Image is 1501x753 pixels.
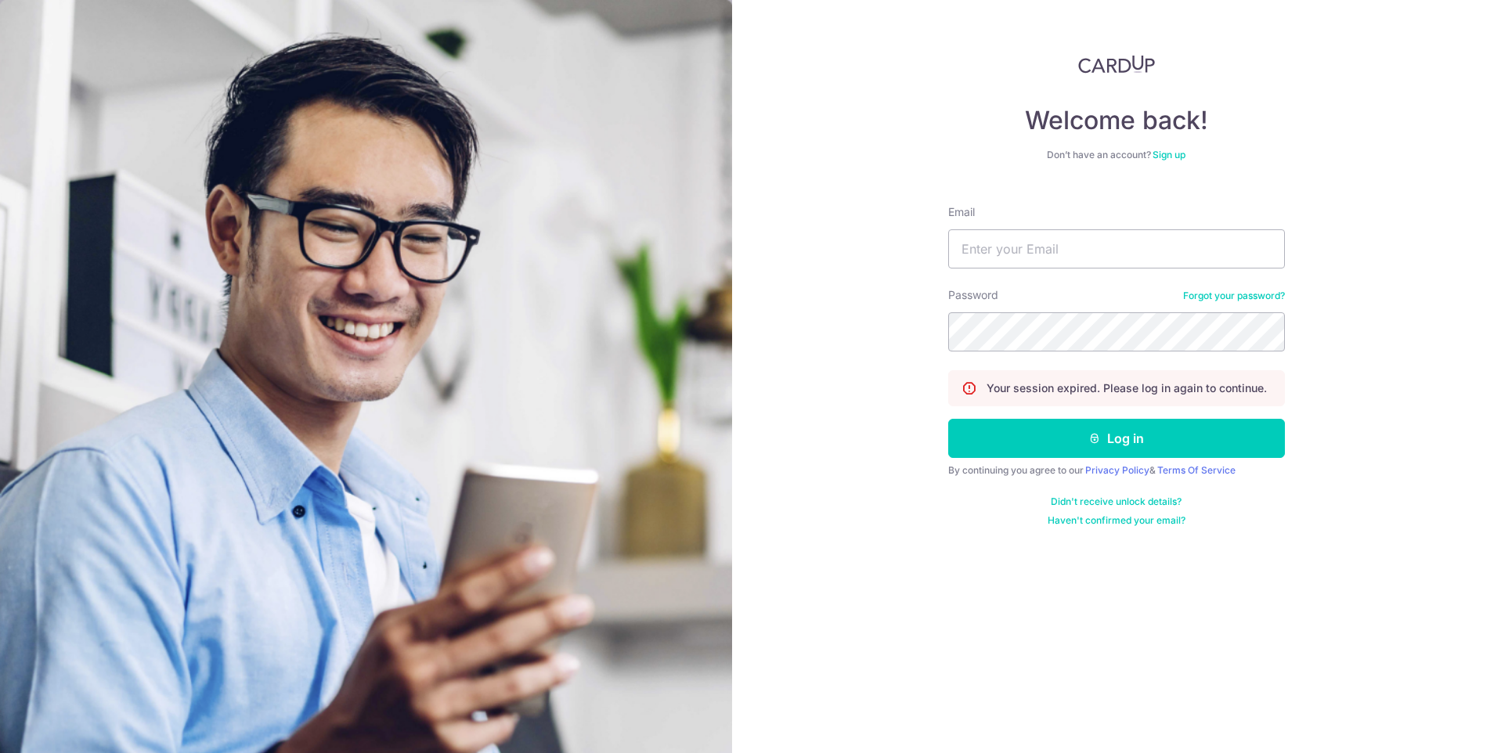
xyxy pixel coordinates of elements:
button: Log in [948,419,1285,458]
label: Password [948,287,998,303]
a: Privacy Policy [1085,464,1149,476]
label: Email [948,204,975,220]
input: Enter your Email [948,229,1285,268]
div: By continuing you agree to our & [948,464,1285,477]
img: CardUp Logo [1078,55,1155,74]
a: Terms Of Service [1157,464,1236,476]
a: Didn't receive unlock details? [1051,495,1182,508]
a: Haven't confirmed your email? [1048,514,1185,527]
a: Forgot your password? [1183,290,1285,302]
h4: Welcome back! [948,105,1285,136]
a: Sign up [1153,149,1185,160]
p: Your session expired. Please log in again to continue. [987,380,1267,396]
div: Don’t have an account? [948,149,1285,161]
